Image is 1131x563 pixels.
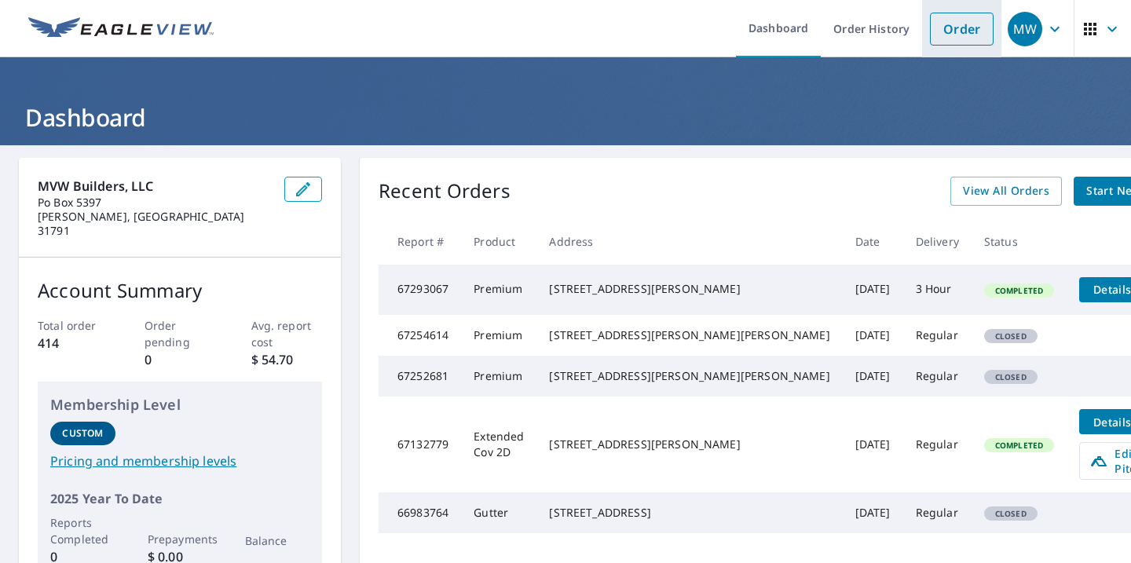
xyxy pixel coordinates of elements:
[379,356,461,397] td: 67252681
[549,281,829,297] div: [STREET_ADDRESS][PERSON_NAME]
[379,492,461,533] td: 66983764
[379,315,461,356] td: 67254614
[986,331,1036,342] span: Closed
[549,437,829,452] div: [STREET_ADDRESS][PERSON_NAME]
[843,492,903,533] td: [DATE]
[145,350,216,369] p: 0
[145,317,216,350] p: Order pending
[986,371,1036,382] span: Closed
[843,356,903,397] td: [DATE]
[843,315,903,356] td: [DATE]
[38,276,322,305] p: Account Summary
[50,514,115,547] p: Reports Completed
[148,531,213,547] p: Prepayments
[903,356,972,397] td: Regular
[38,334,109,353] p: 414
[903,315,972,356] td: Regular
[379,218,461,265] th: Report #
[950,177,1062,206] a: View All Orders
[461,356,536,397] td: Premium
[963,181,1049,201] span: View All Orders
[536,218,842,265] th: Address
[62,426,103,441] p: Custom
[245,532,310,549] p: Balance
[461,397,536,492] td: Extended Cov 2D
[986,508,1036,519] span: Closed
[19,101,1112,133] h1: Dashboard
[903,397,972,492] td: Regular
[549,327,829,343] div: [STREET_ADDRESS][PERSON_NAME][PERSON_NAME]
[50,451,309,470] a: Pricing and membership levels
[50,394,309,415] p: Membership Level
[972,218,1067,265] th: Status
[38,177,272,196] p: MVW Builders, LLC
[903,265,972,315] td: 3 Hour
[461,492,536,533] td: Gutter
[1008,12,1042,46] div: MW
[843,397,903,492] td: [DATE]
[251,350,323,369] p: $ 54.70
[461,218,536,265] th: Product
[379,397,461,492] td: 67132779
[903,492,972,533] td: Regular
[28,17,214,41] img: EV Logo
[379,177,511,206] p: Recent Orders
[986,440,1052,451] span: Completed
[843,218,903,265] th: Date
[930,13,994,46] a: Order
[38,196,272,210] p: Po Box 5397
[549,505,829,521] div: [STREET_ADDRESS]
[50,489,309,508] p: 2025 Year To Date
[461,315,536,356] td: Premium
[903,218,972,265] th: Delivery
[38,210,272,238] p: [PERSON_NAME], [GEOGRAPHIC_DATA] 31791
[843,265,903,315] td: [DATE]
[549,368,829,384] div: [STREET_ADDRESS][PERSON_NAME][PERSON_NAME]
[461,265,536,315] td: Premium
[986,285,1052,296] span: Completed
[379,265,461,315] td: 67293067
[251,317,323,350] p: Avg. report cost
[38,317,109,334] p: Total order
